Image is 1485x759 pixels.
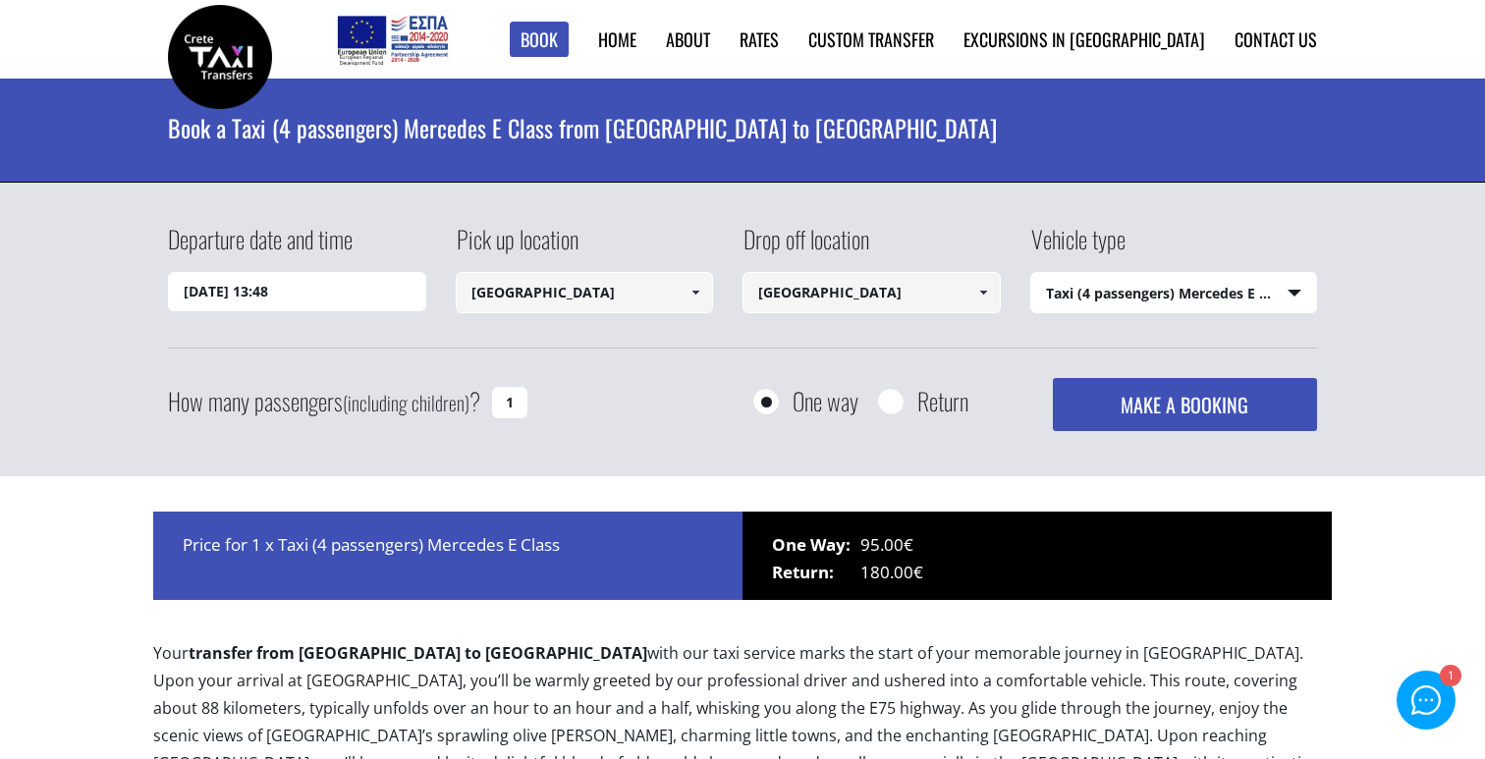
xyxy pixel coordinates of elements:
[168,222,353,272] label: Departure date and time
[189,642,647,664] b: transfer from [GEOGRAPHIC_DATA] to [GEOGRAPHIC_DATA]
[456,222,578,272] label: Pick up location
[772,531,860,559] span: One Way:
[966,272,999,313] a: Show All Items
[1030,222,1126,272] label: Vehicle type
[153,512,742,600] div: Price for 1 x Taxi (4 passengers) Mercedes E Class
[334,10,451,69] img: e-bannersEUERDF180X90.jpg
[793,389,858,413] label: One way
[1053,378,1317,431] button: MAKE A BOOKING
[343,388,469,417] small: (including children)
[666,27,710,52] a: About
[1439,667,1459,687] div: 1
[456,272,714,313] input: Select pickup location
[168,378,480,426] label: How many passengers ?
[808,27,934,52] a: Custom Transfer
[680,272,712,313] a: Show All Items
[510,22,569,58] a: Book
[917,389,968,413] label: Return
[740,27,779,52] a: Rates
[1235,27,1317,52] a: Contact us
[742,272,1001,313] input: Select drop-off location
[963,27,1205,52] a: Excursions in [GEOGRAPHIC_DATA]
[598,27,636,52] a: Home
[772,559,860,586] span: Return:
[742,222,869,272] label: Drop off location
[168,79,1317,177] h1: Book a Taxi (4 passengers) Mercedes E Class from [GEOGRAPHIC_DATA] to [GEOGRAPHIC_DATA]
[1031,273,1317,314] span: Taxi (4 passengers) Mercedes E Class
[742,512,1332,600] div: 95.00€ 180.00€
[168,5,272,109] img: Crete Taxi Transfers | Book a Taxi transfer from Heraklion airport to Rethymnon city | Crete Taxi...
[168,44,272,65] a: Crete Taxi Transfers | Book a Taxi transfer from Heraklion airport to Rethymnon city | Crete Taxi...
